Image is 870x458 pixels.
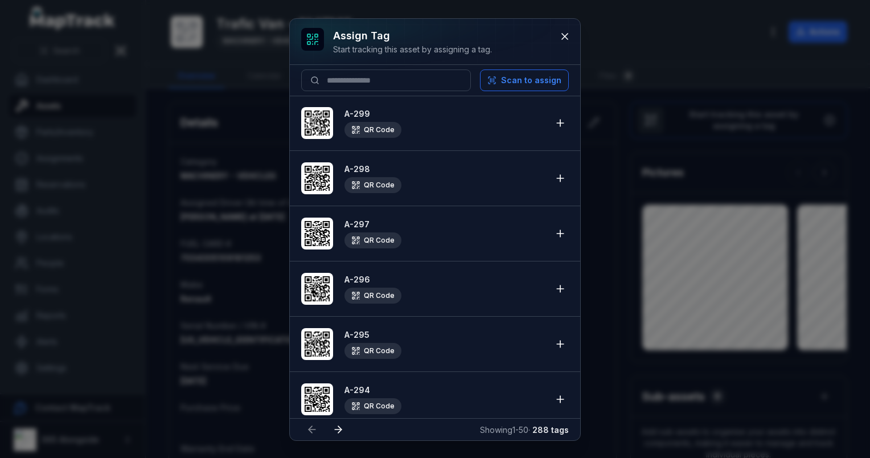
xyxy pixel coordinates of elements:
div: QR Code [344,232,401,248]
button: Scan to assign [480,69,569,91]
h3: Assign tag [333,28,492,44]
strong: A-297 [344,219,545,230]
strong: A-299 [344,108,545,120]
div: QR Code [344,398,401,414]
strong: A-296 [344,274,545,285]
div: QR Code [344,177,401,193]
strong: A-298 [344,163,545,175]
div: Start tracking this asset by assigning a tag. [333,44,492,55]
div: QR Code [344,122,401,138]
strong: A-295 [344,329,545,341]
div: QR Code [344,288,401,304]
strong: A-294 [344,385,545,396]
span: Showing 1 - 50 · [480,425,569,435]
div: QR Code [344,343,401,359]
strong: 288 tags [532,425,569,435]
